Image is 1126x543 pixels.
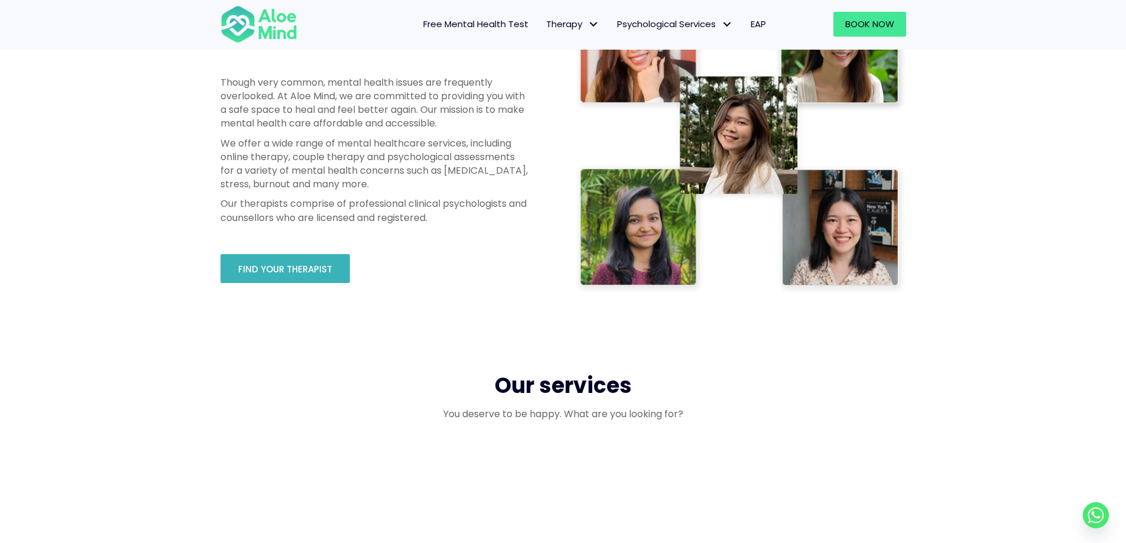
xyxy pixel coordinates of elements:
img: Aloe Mind Malaysia | Mental Healthcare Services in Malaysia and Singapore [781,486,819,524]
img: Aloe Mind Malaysia | Mental Healthcare Services in Malaysia and Singapore [308,486,346,524]
p: You deserve to be happy. What are you looking for? [220,407,906,421]
span: Our services [495,370,632,401]
span: Therapy: submenu [585,16,602,33]
p: We offer a wide range of mental healthcare services, including online therapy, couple therapy and... [220,136,528,191]
span: Free Mental Health Test [423,18,528,30]
img: Aloe mind Logo [220,5,297,44]
a: TherapyTherapy: submenu [537,12,608,37]
p: Our therapists comprise of professional clinical psychologists and counsellors who are licensed a... [220,197,528,224]
a: Find your therapist [220,254,350,283]
a: Psychological ServicesPsychological Services: submenu [608,12,742,37]
img: Aloe Mind Malaysia | Mental Healthcare Services in Malaysia and Singapore [544,486,582,524]
a: Book Now [833,12,906,37]
span: Find your therapist [238,263,332,275]
span: EAP [751,18,766,30]
a: EAP [742,12,775,37]
nav: Menu [313,12,775,37]
p: Though very common, mental health issues are frequently overlooked. At Aloe Mind, we are committe... [220,76,528,131]
span: Psychological Services [617,18,733,30]
a: Free Mental Health Test [414,12,537,37]
span: Psychological Services: submenu [719,16,736,33]
span: Therapy [546,18,599,30]
a: Whatsapp [1083,502,1109,528]
span: Book Now [845,18,894,30]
